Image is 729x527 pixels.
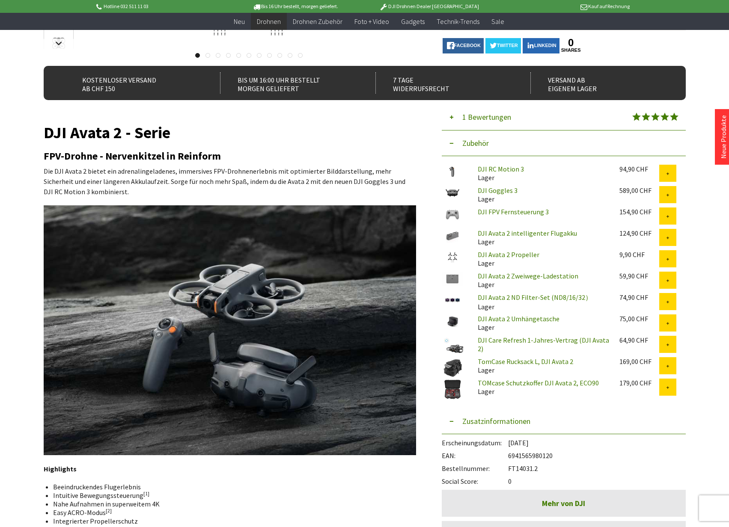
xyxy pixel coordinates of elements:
a: DJI Avata 2 Propeller [478,250,539,259]
div: Lager [471,165,613,182]
img: DJI RC Motion 3 [442,165,463,179]
a: Neu [228,13,251,30]
div: 94,90 CHF [619,165,659,173]
div: 59,90 CHF [619,272,659,280]
p: Hotline 032 511 11 03 [95,1,229,12]
p: DJI Drohnen Dealer [GEOGRAPHIC_DATA] [362,1,496,12]
span: Erscheinungsdatum: [442,438,508,447]
a: DJI Avata 2 Umhängetasche [478,314,559,323]
button: Zusatzinformationen [442,409,686,434]
button: 1 Bewertungen [442,104,686,130]
span: Bestellnummer: [442,464,508,473]
h2: FPV-Drohne - Nervenkitzel in Reinform [44,151,416,162]
sup: [2] [106,507,112,514]
li: Easy ACRO-Modus [53,508,409,517]
img: DJI Avata 2 ND Filter-Set (ND8/16/32） [442,293,463,307]
a: Foto + Video [348,13,395,30]
h1: DJI Avata 2 - Serie [44,127,416,139]
div: 169,00 CHF [619,357,659,366]
img: DJI Avata 2 Umhängetasche [442,314,463,329]
div: 589,00 CHF [619,186,659,195]
p: Bis 16 Uhr bestellt, morgen geliefert. [229,1,362,12]
div: Lager [471,186,613,203]
div: 124,90 CHF [619,229,659,237]
div: 0 [442,473,686,486]
a: shares [561,47,581,53]
span: Technik-Trends [437,17,479,26]
a: Sale [485,13,510,30]
div: 64,90 CHF [619,336,659,344]
a: TomCase Rucksack L, DJI Avata 2 [478,357,573,366]
a: Drohnen [251,13,287,30]
span: Gadgets [401,17,425,26]
li: Nahe Aufnahmen in superweitem 4K [53,500,409,508]
div: 75,00 CHF [619,314,659,323]
span: facebook [454,43,481,48]
div: 179,00 CHF [619,379,659,387]
span: Neu [234,17,245,26]
img: DJI Goggles 3 [442,186,463,200]
a: Mehr von DJI [442,490,686,517]
a: 0 [561,38,581,47]
div: 7 Tage Widerrufsrecht [375,72,512,94]
a: twitter [485,38,521,53]
div: Lager [471,293,613,311]
div: [DATE] [442,434,686,447]
span: Drohnen [257,17,281,26]
span: Sale [491,17,504,26]
a: DJI RC Motion 3 [478,165,524,173]
li: Integrierter Propellerschutz [53,517,409,525]
span: twitter [497,43,518,48]
img: 520 [44,205,416,455]
span: Social Score: [442,477,508,486]
div: 9,90 CHF [619,250,659,259]
div: Lager [471,357,613,374]
img: DJI Avata 2 intelligenter Flugakku [442,229,463,243]
div: Versand ab eigenem Lager [530,72,667,94]
a: Gadgets [395,13,431,30]
img: TOMcase Schutzkoffer DJI Avata 2, ECO90 [442,379,463,400]
a: facebook [443,38,484,53]
div: Lager [471,272,613,289]
img: DJI Avata 2 Zweiwege-Ladestation [442,272,463,286]
img: DJI Avata 2 Propeller [442,250,463,264]
div: Lager [471,229,613,246]
li: Intuitive Bewegungssteuerung [53,491,409,500]
div: Lager [471,379,613,396]
a: DJI Avata 2 Zweiwege-Ladestation [478,272,578,280]
p: Die DJI Avata 2 bietet ein adrenalingeladenes, immersives FPV-Drohnenerlebnis mit optimierter Bil... [44,166,416,197]
div: Kostenloser Versand ab CHF 150 [65,72,202,94]
a: TOMcase Schutzkoffer DJI Avata 2, ECO90 [478,379,599,387]
p: Kauf auf Rechnung [496,1,630,12]
div: Lager [471,314,613,332]
a: DJI FPV Fernsteuerung 3 [478,207,549,216]
a: Drohnen Zubehör [287,13,348,30]
img: TomCase Rucksack L, DJI Avata 2 [442,357,463,379]
strong: Highlights [44,465,77,473]
div: 74,90 CHF [619,293,659,302]
div: Bis um 16:00 Uhr bestellt Morgen geliefert [220,72,357,94]
div: FT14031.2 [442,460,686,473]
li: Beeindruckendes Flugerlebnis [53,483,409,491]
button: Zubehör [442,130,686,156]
div: Lager [471,250,613,267]
div: 154,90 CHF [619,207,659,216]
a: Technik-Trends [431,13,485,30]
span: Drohnen Zubehör [293,17,342,26]
a: Neue Produkte [719,115,728,159]
a: DJI Avata 2 intelligenter Flugakku [478,229,577,237]
img: DJI Care Refresh 1-Jahres-Vertrag (DJI Avata 2) [442,336,463,357]
sup: [1] [143,490,149,497]
a: DJI Goggles 3 [478,186,518,195]
img: DJI FPV Fernsteuerung 3 [442,207,463,222]
span: EAN: [442,451,508,460]
a: LinkedIn [523,38,559,53]
div: 6941565980120 [442,447,686,460]
span: Foto + Video [354,17,389,26]
a: DJI Care Refresh 1-Jahres-Vertrag (DJI Avata 2) [478,336,609,353]
span: LinkedIn [534,43,556,48]
a: DJI Avata 2 ND Filter-Set (ND8/16/32） [478,293,592,302]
